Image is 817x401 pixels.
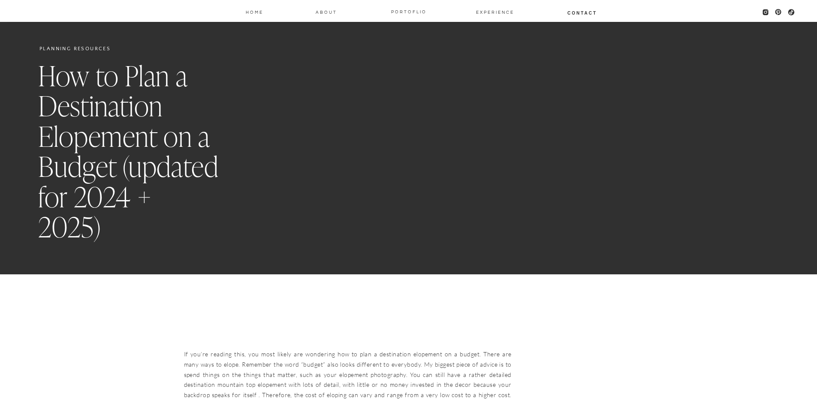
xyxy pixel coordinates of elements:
a: PORTOFLIO [388,8,430,15]
a: EXPERIENCE [476,8,507,15]
a: About [315,8,338,15]
h1: How to Plan a Destination Elopement on a Budget (updated for 2024 + 2025) [38,62,219,243]
a: Home [245,8,264,15]
a: Planning Resources [39,46,111,52]
a: Contact [567,9,598,16]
